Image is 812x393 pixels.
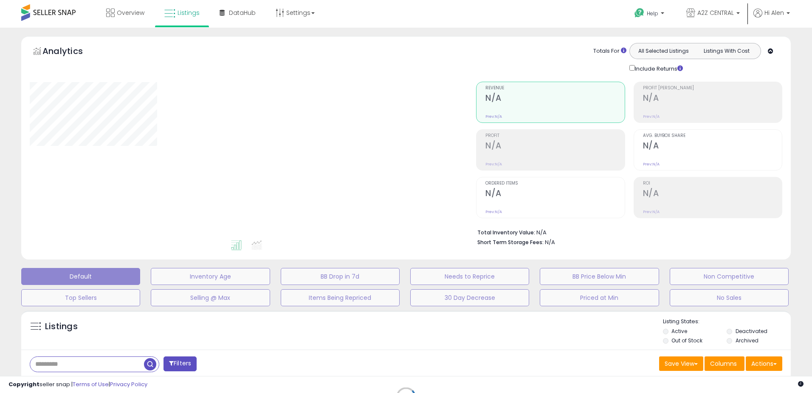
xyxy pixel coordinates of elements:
[281,289,400,306] button: Items Being Repriced
[540,268,659,285] button: BB Price Below Min
[477,229,535,236] b: Total Inventory Value:
[151,268,270,285] button: Inventory Age
[410,289,529,306] button: 30 Day Decrease
[477,239,544,246] b: Short Term Storage Fees:
[485,162,502,167] small: Prev: N/A
[229,9,256,17] span: DataHub
[764,9,784,17] span: Hi Alen
[670,268,789,285] button: Non Competitive
[697,9,734,17] span: A2Z CENTRAL
[410,268,529,285] button: Needs to Reprice
[632,46,695,57] button: All Selected Listings
[647,10,658,17] span: Help
[485,188,624,200] h2: N/A
[643,114,660,119] small: Prev: N/A
[117,9,144,17] span: Overview
[42,45,99,59] h5: Analytics
[643,141,782,152] h2: N/A
[628,1,673,28] a: Help
[753,9,790,28] a: Hi Alen
[485,114,502,119] small: Prev: N/A
[485,141,624,152] h2: N/A
[634,8,645,18] i: Get Help
[485,134,624,138] span: Profit
[8,381,147,389] div: seller snap | |
[485,209,502,214] small: Prev: N/A
[643,162,660,167] small: Prev: N/A
[485,86,624,91] span: Revenue
[485,93,624,105] h2: N/A
[178,9,200,17] span: Listings
[21,289,140,306] button: Top Sellers
[151,289,270,306] button: Selling @ Max
[593,47,626,55] div: Totals For
[21,268,140,285] button: Default
[643,86,782,91] span: Profit [PERSON_NAME]
[695,46,758,57] button: Listings With Cost
[540,289,659,306] button: Priced at Min
[643,181,782,186] span: ROI
[643,134,782,138] span: Avg. Buybox Share
[281,268,400,285] button: BB Drop in 7d
[623,63,693,73] div: Include Returns
[643,93,782,105] h2: N/A
[485,181,624,186] span: Ordered Items
[477,227,776,237] li: N/A
[670,289,789,306] button: No Sales
[8,380,39,388] strong: Copyright
[545,238,555,246] span: N/A
[643,209,660,214] small: Prev: N/A
[643,188,782,200] h2: N/A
